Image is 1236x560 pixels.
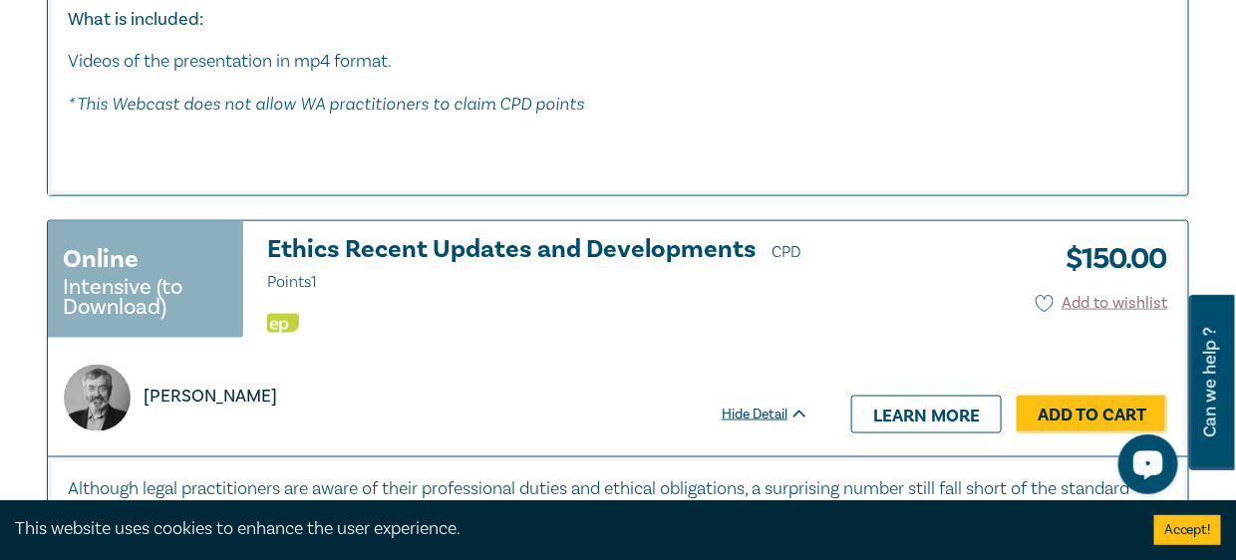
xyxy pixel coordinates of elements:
[68,93,584,114] em: * This Webcast does not allow WA practitioners to claim CPD points
[68,477,1168,529] p: Although legal practitioners are aware of their professional duties and ethical obligations, a su...
[1017,396,1167,433] a: Add to Cart
[1201,307,1220,458] span: Can we help ?
[267,236,809,296] h3: Ethics Recent Updates and Developments
[144,384,277,410] p: [PERSON_NAME]
[1154,515,1221,545] button: Accept cookies
[64,365,131,431] img: https://s3.ap-southeast-2.amazonaws.com/lc-presenter-images/David%20Bailey.jpg
[851,396,1002,433] a: Learn more
[68,49,1168,75] p: Videos of the presentation in mp4 format.
[1051,236,1167,282] h3: $ 150.00
[1036,292,1168,315] button: Add to wishlist
[267,236,809,296] a: Ethics Recent Updates and Developments CPD Points1
[15,516,1124,542] div: This website uses cookies to enhance the user experience.
[722,405,831,424] div: Hide Detail
[63,241,139,277] h3: Online
[267,314,299,333] img: Ethics & Professional Responsibility
[68,8,203,31] strong: What is included:
[1102,426,1186,510] iframe: LiveChat chat widget
[63,277,228,317] small: Intensive (to Download)
[267,242,801,292] span: CPD Points 1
